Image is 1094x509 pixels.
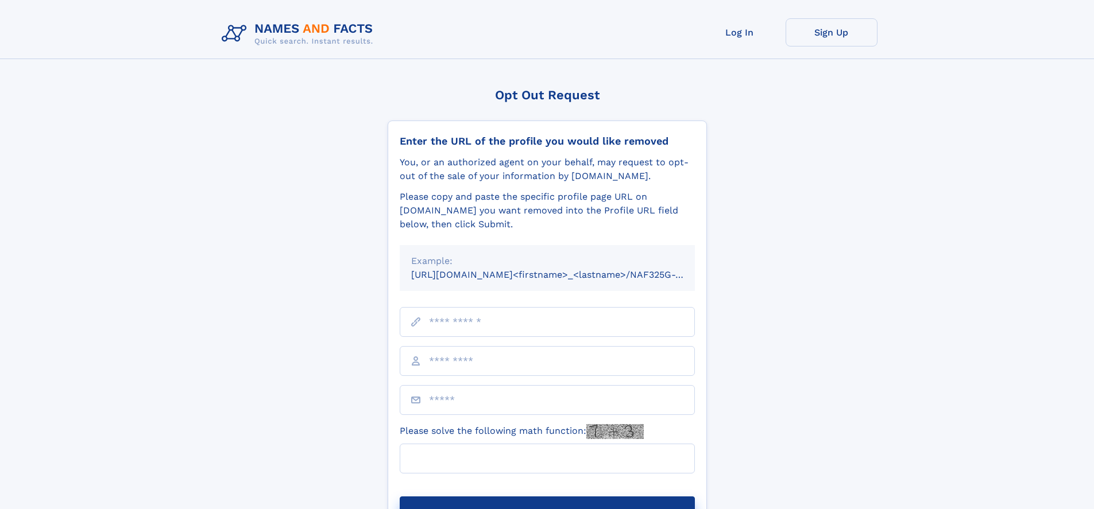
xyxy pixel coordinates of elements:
[694,18,786,46] a: Log In
[400,156,695,183] div: You, or an authorized agent on your behalf, may request to opt-out of the sale of your informatio...
[411,254,683,268] div: Example:
[786,18,877,46] a: Sign Up
[400,190,695,231] div: Please copy and paste the specific profile page URL on [DOMAIN_NAME] you want removed into the Pr...
[400,135,695,147] div: Enter the URL of the profile you would like removed
[217,18,382,49] img: Logo Names and Facts
[400,424,644,439] label: Please solve the following math function:
[388,88,707,102] div: Opt Out Request
[411,269,717,280] small: [URL][DOMAIN_NAME]<firstname>_<lastname>/NAF325G-xxxxxxxx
